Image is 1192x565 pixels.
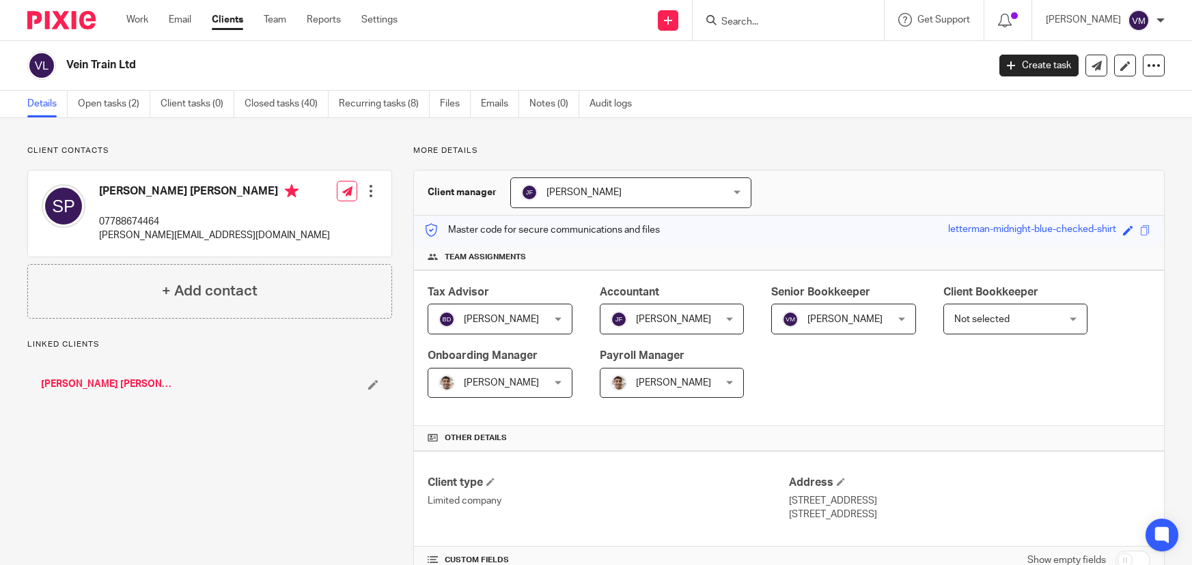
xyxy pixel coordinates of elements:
p: 07788674464 [99,215,330,229]
div: letterman-midnight-blue-checked-shirt [948,222,1116,238]
p: More details [413,145,1165,156]
img: svg%3E [1128,10,1150,31]
h4: Address [789,476,1150,490]
h2: Vein Train Ltd [66,58,796,72]
a: Files [440,91,471,117]
p: [STREET_ADDRESS] [789,494,1150,508]
h4: [PERSON_NAME] [PERSON_NAME] [99,184,330,201]
p: [STREET_ADDRESS] [789,508,1150,521]
span: [PERSON_NAME] [636,378,711,388]
a: Email [169,13,191,27]
h3: Client manager [428,186,497,199]
span: Team assignments [445,252,526,263]
a: Notes (0) [529,91,579,117]
h4: + Add contact [162,280,258,302]
img: svg%3E [42,184,85,228]
p: Limited company [428,494,789,508]
input: Search [720,16,843,29]
a: Emails [481,91,519,117]
span: Tax Advisor [428,287,489,298]
span: Other details [445,433,507,444]
span: Not selected [954,315,1010,324]
p: Client contacts [27,145,392,156]
a: Client tasks (0) [161,91,234,117]
a: Create task [999,55,1079,76]
span: Get Support [917,15,970,25]
a: Open tasks (2) [78,91,150,117]
img: svg%3E [521,184,538,201]
span: Accountant [600,287,659,298]
a: Work [126,13,148,27]
a: [PERSON_NAME] [PERSON_NAME] [41,377,176,391]
a: Audit logs [590,91,642,117]
img: svg%3E [782,311,799,328]
p: Master code for secure communications and files [424,223,660,237]
img: svg%3E [439,311,455,328]
a: Settings [361,13,398,27]
p: [PERSON_NAME][EMAIL_ADDRESS][DOMAIN_NAME] [99,229,330,242]
span: [PERSON_NAME] [546,188,622,197]
a: Team [264,13,286,27]
img: svg%3E [611,311,627,328]
i: Primary [285,184,299,198]
img: PXL_20240409_141816916.jpg [611,375,627,391]
a: Details [27,91,68,117]
p: [PERSON_NAME] [1046,13,1121,27]
a: Reports [307,13,341,27]
span: [PERSON_NAME] [636,315,711,324]
h4: Client type [428,476,789,490]
span: Onboarding Manager [428,350,538,361]
img: Pixie [27,11,96,29]
span: Senior Bookkeeper [771,287,870,298]
a: Recurring tasks (8) [339,91,430,117]
span: Payroll Manager [600,350,684,361]
p: Linked clients [27,339,392,350]
a: Closed tasks (40) [245,91,329,117]
a: Clients [212,13,243,27]
img: svg%3E [27,51,56,80]
span: [PERSON_NAME] [464,378,539,388]
span: [PERSON_NAME] [807,315,883,324]
span: Client Bookkeeper [943,287,1038,298]
span: [PERSON_NAME] [464,315,539,324]
img: PXL_20240409_141816916.jpg [439,375,455,391]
